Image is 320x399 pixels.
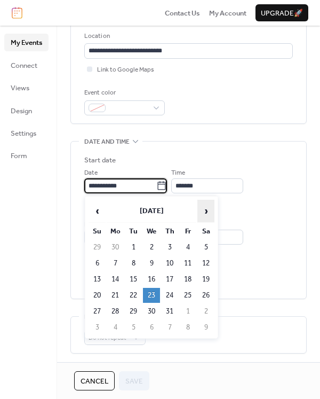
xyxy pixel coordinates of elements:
[179,256,196,271] td: 11
[125,256,142,271] td: 8
[84,31,291,42] div: Location
[209,7,246,18] a: My Account
[197,240,214,255] td: 5
[179,272,196,287] td: 18
[107,200,196,223] th: [DATE]
[209,8,246,19] span: My Account
[107,320,124,335] td: 4
[171,168,185,178] span: Time
[197,256,214,271] td: 12
[12,7,22,19] img: logo
[4,57,49,74] a: Connect
[125,240,142,255] td: 1
[107,240,124,255] td: 30
[197,320,214,335] td: 9
[4,34,49,51] a: My Events
[165,8,200,19] span: Contact Us
[11,37,42,48] span: My Events
[197,224,214,239] th: Sa
[143,256,160,271] td: 9
[255,4,308,21] button: Upgrade🚀
[125,224,142,239] th: Tu
[107,288,124,303] td: 21
[143,320,160,335] td: 6
[4,79,49,96] a: Views
[125,304,142,319] td: 29
[161,272,178,287] td: 17
[11,151,27,161] span: Form
[179,304,196,319] td: 1
[165,7,200,18] a: Contact Us
[261,8,303,19] span: Upgrade 🚀
[197,272,214,287] td: 19
[161,240,178,255] td: 3
[125,320,142,335] td: 5
[11,83,29,93] span: Views
[11,60,37,71] span: Connect
[89,272,106,287] td: 13
[84,311,139,322] span: Recurring event
[11,106,32,116] span: Design
[179,224,196,239] th: Fr
[89,320,106,335] td: 3
[161,256,178,271] td: 10
[89,224,106,239] th: Su
[84,88,163,98] div: Event color
[4,147,49,164] a: Form
[84,206,111,217] div: End date
[179,288,196,303] td: 25
[107,224,124,239] th: Mo
[84,137,130,147] span: Date and time
[84,155,116,166] div: Start date
[4,124,49,142] a: Settings
[107,304,124,319] td: 28
[143,224,160,239] th: We
[143,272,160,287] td: 16
[198,200,214,222] span: ›
[143,304,160,319] td: 30
[81,376,108,387] span: Cancel
[143,240,160,255] td: 2
[84,168,98,178] span: Date
[89,304,106,319] td: 27
[107,256,124,271] td: 7
[179,320,196,335] td: 8
[161,224,178,239] th: Th
[197,288,214,303] td: 26
[89,200,105,222] span: ‹
[89,240,106,255] td: 29
[125,288,142,303] td: 22
[143,288,160,303] td: 23
[4,102,49,119] a: Design
[11,128,36,139] span: Settings
[197,304,214,319] td: 2
[179,240,196,255] td: 4
[107,272,124,287] td: 14
[125,272,142,287] td: 15
[89,256,106,271] td: 6
[97,65,154,75] span: Link to Google Maps
[161,304,178,319] td: 31
[161,320,178,335] td: 7
[74,371,115,390] button: Cancel
[89,288,106,303] td: 20
[84,220,98,230] span: Date
[161,288,178,303] td: 24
